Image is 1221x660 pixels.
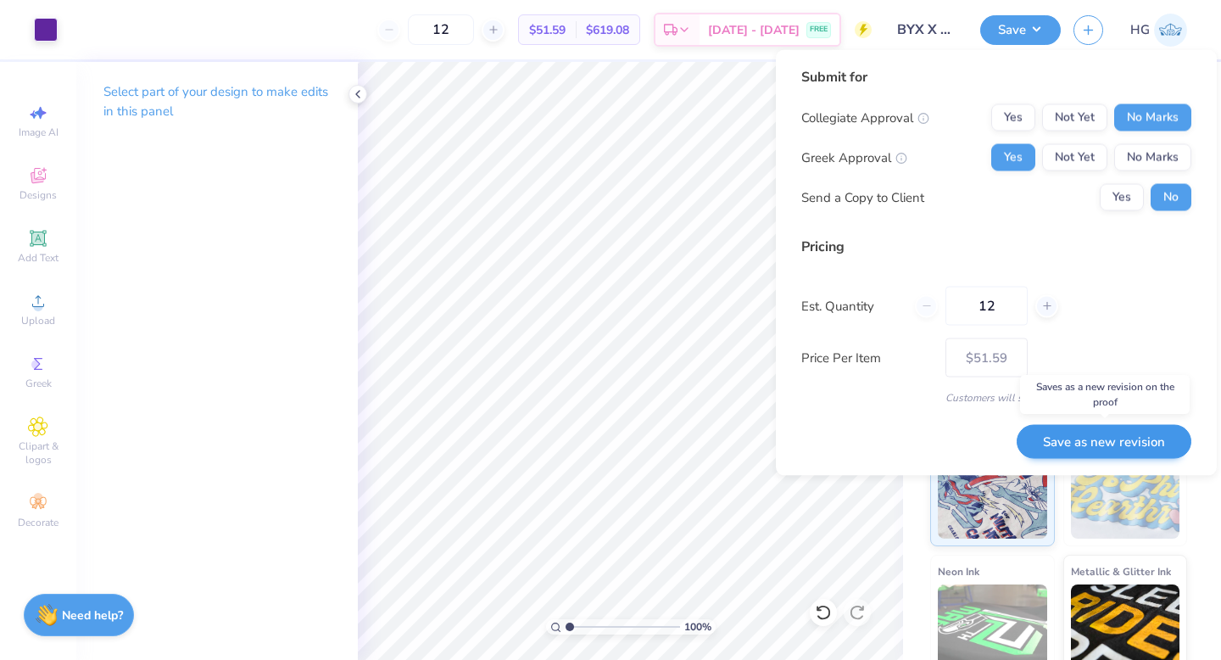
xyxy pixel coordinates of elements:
label: Price Per Item [801,348,933,367]
span: Upload [21,314,55,327]
div: Saves as a new revision on the proof [1020,375,1190,414]
button: Yes [991,104,1035,131]
img: Haley Golab [1154,14,1187,47]
button: Not Yet [1042,144,1107,171]
span: HG [1130,20,1150,40]
div: Customers will see this price on HQ. [801,390,1191,406]
button: No [1151,184,1191,211]
img: Standard [938,454,1047,539]
button: Save as new revision [1017,424,1191,459]
span: Clipart & logos [8,439,68,467]
input: – – [945,287,1028,326]
button: Yes [991,144,1035,171]
span: $51.59 [529,21,566,39]
button: Yes [1100,184,1144,211]
span: Greek [25,377,52,390]
span: Decorate [18,516,59,529]
div: Submit for [801,67,1191,87]
span: Designs [20,188,57,202]
button: Save [980,15,1061,45]
button: No Marks [1114,144,1191,171]
div: Greek Approval [801,148,907,167]
label: Est. Quantity [801,296,902,316]
div: Send a Copy to Client [801,187,924,207]
img: Puff Ink [1071,454,1180,539]
a: HG [1130,14,1187,47]
span: 100 % [684,619,711,635]
div: Collegiate Approval [801,108,929,127]
span: Add Text [18,251,59,265]
span: [DATE] - [DATE] [708,21,800,39]
span: FREE [810,24,828,36]
span: Neon Ink [938,562,979,580]
input: Untitled Design [884,13,967,47]
button: No Marks [1114,104,1191,131]
input: – – [408,14,474,45]
p: Select part of your design to make edits in this panel [103,82,331,121]
button: Not Yet [1042,104,1107,131]
div: Pricing [801,237,1191,257]
span: Metallic & Glitter Ink [1071,562,1171,580]
span: Image AI [19,126,59,139]
span: $619.08 [586,21,629,39]
strong: Need help? [62,607,123,624]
